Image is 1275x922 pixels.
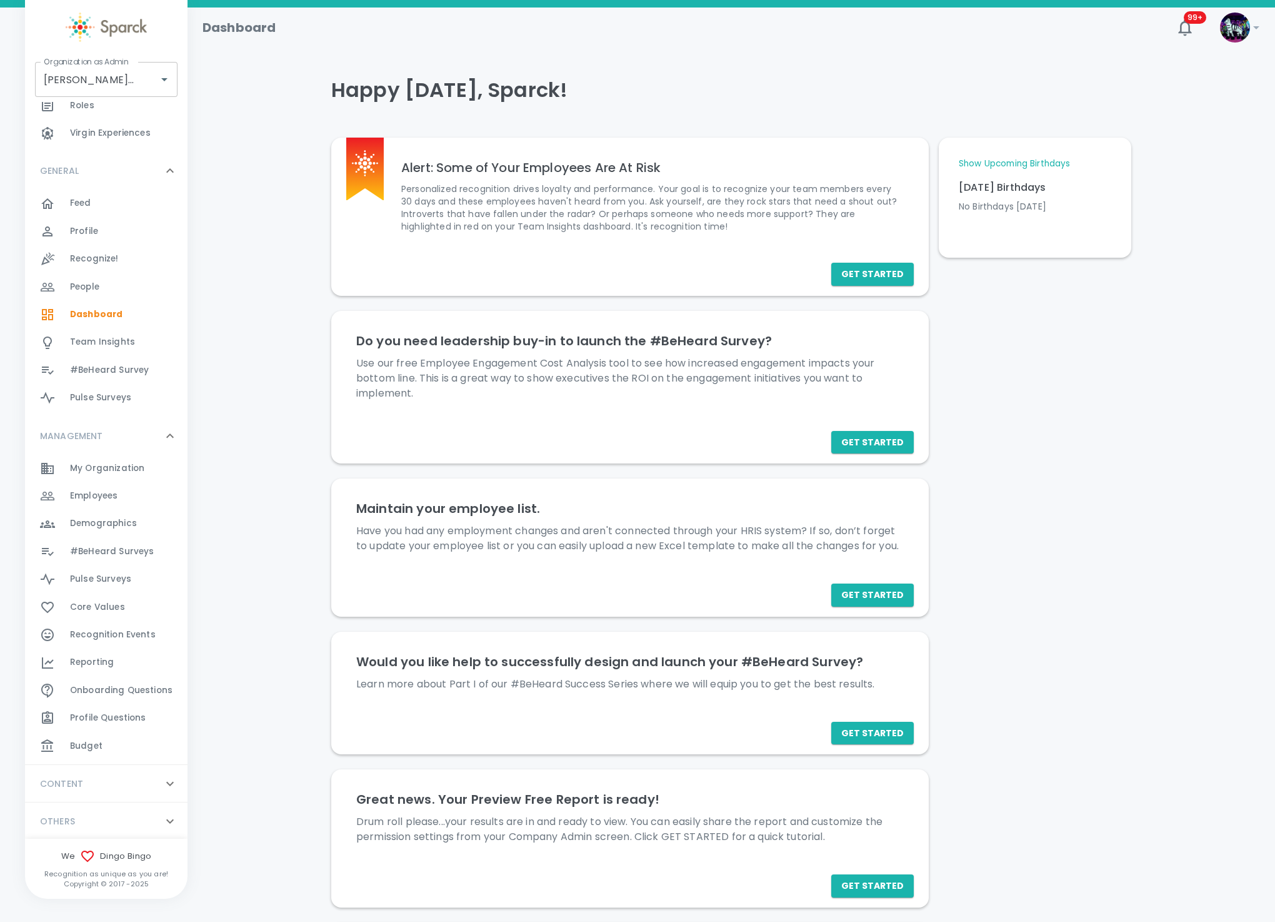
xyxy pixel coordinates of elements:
a: Demographics [25,510,187,537]
div: SPARCK [25,64,187,152]
a: #BeHeard Survey [25,357,187,384]
span: Dashboard [70,308,122,321]
div: GENERAL [25,190,187,417]
a: Pulse Surveys [25,384,187,412]
span: Budget [70,740,102,752]
button: 99+ [1170,13,1200,43]
span: Pulse Surveys [70,573,131,585]
p: Learn more about Part I of our #BeHeard Success Series where we will equip you to get the best re... [356,677,904,692]
p: Recognition as unique as you are! [25,869,187,879]
span: Feed [70,197,91,210]
p: Have you had any employment changes and aren't connected through your HRIS system? If so, don’t f... [356,524,904,554]
a: Sparck logo [25,13,187,42]
button: Open [156,71,173,88]
span: People [70,281,99,293]
span: My Organization [70,462,144,475]
span: 99+ [1184,11,1206,24]
span: Pulse Surveys [70,392,131,404]
h6: Maintain your employee list. [356,499,904,519]
button: Get Started [831,263,914,286]
p: GENERAL [40,165,79,177]
a: Core Values [25,594,187,621]
span: Reporting [70,656,114,669]
button: Get Started [831,722,914,745]
button: Get Started [831,874,914,898]
a: #BeHeard Surveys [25,538,187,565]
span: Profile [70,225,98,238]
a: Pulse Surveys [25,565,187,593]
span: We Dingo Bingo [25,849,187,864]
a: Team Insights [25,328,187,356]
div: Roles [25,92,187,119]
h4: Happy [DATE], Sparck! [331,78,1131,103]
span: Virgin Experiences [70,127,151,139]
a: Onboarding Questions [25,677,187,704]
p: CONTENT [40,778,83,790]
a: Dashboard [25,301,187,328]
p: Drum roll please...your results are in and ready to view. You can easily share the report and cus... [356,814,904,844]
p: MANAGEMENT [40,430,103,442]
div: OTHERS [25,803,187,840]
a: Profile [25,218,187,245]
p: Copyright © 2017 - 2025 [25,879,187,889]
span: Employees [70,490,117,502]
button: Get Started [831,584,914,607]
h6: Would you like help to successfully design and launch your #BeHeard Survey? [356,652,904,672]
div: Employees [25,482,187,510]
div: MANAGEMENT [25,455,187,765]
img: Sparck logo [66,13,147,42]
a: Profile Questions [25,704,187,732]
h6: Alert: Some of Your Employees Are At Risk [401,158,904,178]
p: Use our free Employee Engagement Cost Analysis tool to see how increased engagement impacts your ... [356,356,904,401]
img: Picture of Sparck [1220,13,1250,43]
a: Show Upcoming Birthdays [959,158,1070,170]
span: Onboarding Questions [70,684,172,697]
div: MANAGEMENT [25,417,187,455]
a: Virgin Experiences [25,119,187,147]
button: Get Started [831,431,914,454]
a: Recognition Events [25,621,187,649]
span: Recognize! [70,253,119,265]
img: Sparck logo [352,150,378,176]
p: [DATE] Birthdays [959,180,1111,195]
div: Recognize! [25,245,187,273]
a: Budget [25,732,187,760]
span: Core Values [70,601,125,614]
label: Organization as Admin [44,56,128,67]
a: Reporting [25,649,187,676]
span: #BeHeard Survey [70,364,149,377]
a: Feed [25,190,187,217]
h6: Great news. Your Preview Free Report is ready! [356,789,904,809]
p: OTHERS [40,815,75,828]
span: Demographics [70,517,137,530]
a: People [25,273,187,301]
a: My Organization [25,455,187,482]
p: No Birthdays [DATE] [959,200,1111,213]
div: GENERAL [25,152,187,190]
h6: Do you need leadership buy-in to launch the #BeHeard Survey? [356,331,904,351]
span: Roles [70,99,94,112]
